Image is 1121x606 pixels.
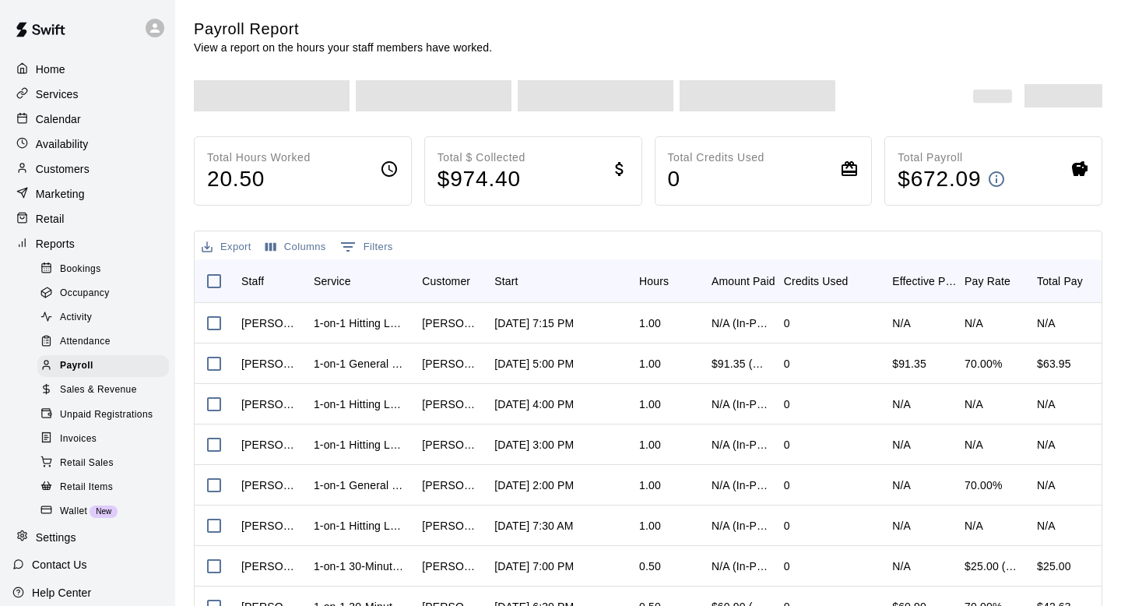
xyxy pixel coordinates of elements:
[784,356,790,372] div: 0
[60,286,110,301] span: Occupancy
[639,396,661,412] div: 1.00
[892,259,957,303] div: Effective Price
[241,315,298,331] div: Danny Hill
[37,379,169,401] div: Sales & Revenue
[60,504,87,520] span: Wallet
[784,315,790,331] div: 0
[36,111,81,127] p: Calendar
[639,356,661,372] div: 1.00
[884,384,957,425] div: N/A
[36,62,65,77] p: Home
[1037,518,1056,534] div: N/A
[965,259,1010,303] div: Pay Rate
[1037,558,1071,574] div: $25.00
[639,315,661,331] div: 1.00
[37,379,175,403] a: Sales & Revenue
[494,518,573,534] div: Sep 16, 2025, 7:30 AM
[668,166,764,193] h4: 0
[241,518,298,534] div: Danny Hill
[884,546,957,587] div: N/A
[198,235,255,259] button: Export
[12,526,163,549] a: Settings
[712,437,768,453] div: N/A (In-Person)
[784,396,790,412] div: 0
[262,235,330,259] button: Select columns
[90,507,118,516] span: New
[60,407,153,423] span: Unpaid Registrations
[965,356,1002,372] div: 70.00%
[12,132,163,156] div: Availability
[438,150,525,166] p: Total $ Collected
[37,451,175,475] a: Retail Sales
[32,557,87,573] p: Contact Us
[776,259,884,303] div: Credits Used
[784,259,849,303] div: Credits Used
[898,166,981,193] h4: $ 672.09
[36,186,85,202] p: Marketing
[36,86,79,102] p: Services
[422,259,470,303] div: Customer
[37,354,175,379] a: Payroll
[422,477,479,493] div: Chris Roepe
[494,356,574,372] div: Sep 16, 2025, 5:00 PM
[631,259,704,303] div: Hours
[37,477,169,499] div: Retail Items
[37,307,169,329] div: Activity
[241,396,298,412] div: Danny Hill
[37,453,169,474] div: Retail Sales
[36,211,65,227] p: Retail
[314,518,406,534] div: 1-on-1 Hitting Lesson w/ Danny Hill
[639,477,661,493] div: 1.00
[414,259,487,303] div: Customer
[422,315,479,331] div: Steve Miller
[37,403,175,427] a: Unpaid Registrations
[12,107,163,131] a: Calendar
[314,396,406,412] div: 1-on-1 Hitting Lesson w/ Danny Hill
[884,465,957,506] div: N/A
[784,477,790,493] div: 0
[639,518,661,534] div: 1.00
[422,396,479,412] div: Cody Doscher
[241,477,298,493] div: Jake Deakins
[1037,315,1056,331] div: N/A
[12,83,163,106] a: Services
[784,437,790,453] div: 0
[639,259,669,303] div: Hours
[60,310,92,326] span: Activity
[712,518,768,534] div: N/A (In-Person)
[965,315,983,331] div: N/A
[965,518,983,534] div: N/A
[60,382,137,398] span: Sales & Revenue
[12,58,163,81] a: Home
[712,558,768,574] div: N/A (In-Person)
[37,281,175,305] a: Occupancy
[12,207,163,231] a: Retail
[494,558,574,574] div: Sep 15, 2025, 7:00 PM
[712,477,768,493] div: N/A (In-Person)
[1037,477,1056,493] div: N/A
[314,477,406,493] div: 1-on-1 General Lesson
[487,259,631,303] div: Start
[422,518,479,534] div: John Findley
[884,303,957,344] div: N/A
[60,456,114,471] span: Retail Sales
[37,306,175,330] a: Activity
[639,437,661,453] div: 1.00
[37,499,175,523] a: WalletNew
[36,136,89,152] p: Availability
[12,232,163,255] a: Reports
[12,157,163,181] div: Customers
[422,558,479,574] div: Jason Gwyn
[241,356,298,372] div: Jake Deakins
[241,437,298,453] div: Danny Hill
[884,506,957,546] div: N/A
[37,501,169,523] div: WalletNew
[422,356,479,372] div: Corey Graupman
[194,19,492,40] h5: Payroll Report
[60,358,93,374] span: Payroll
[438,166,525,193] h4: $ 974.40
